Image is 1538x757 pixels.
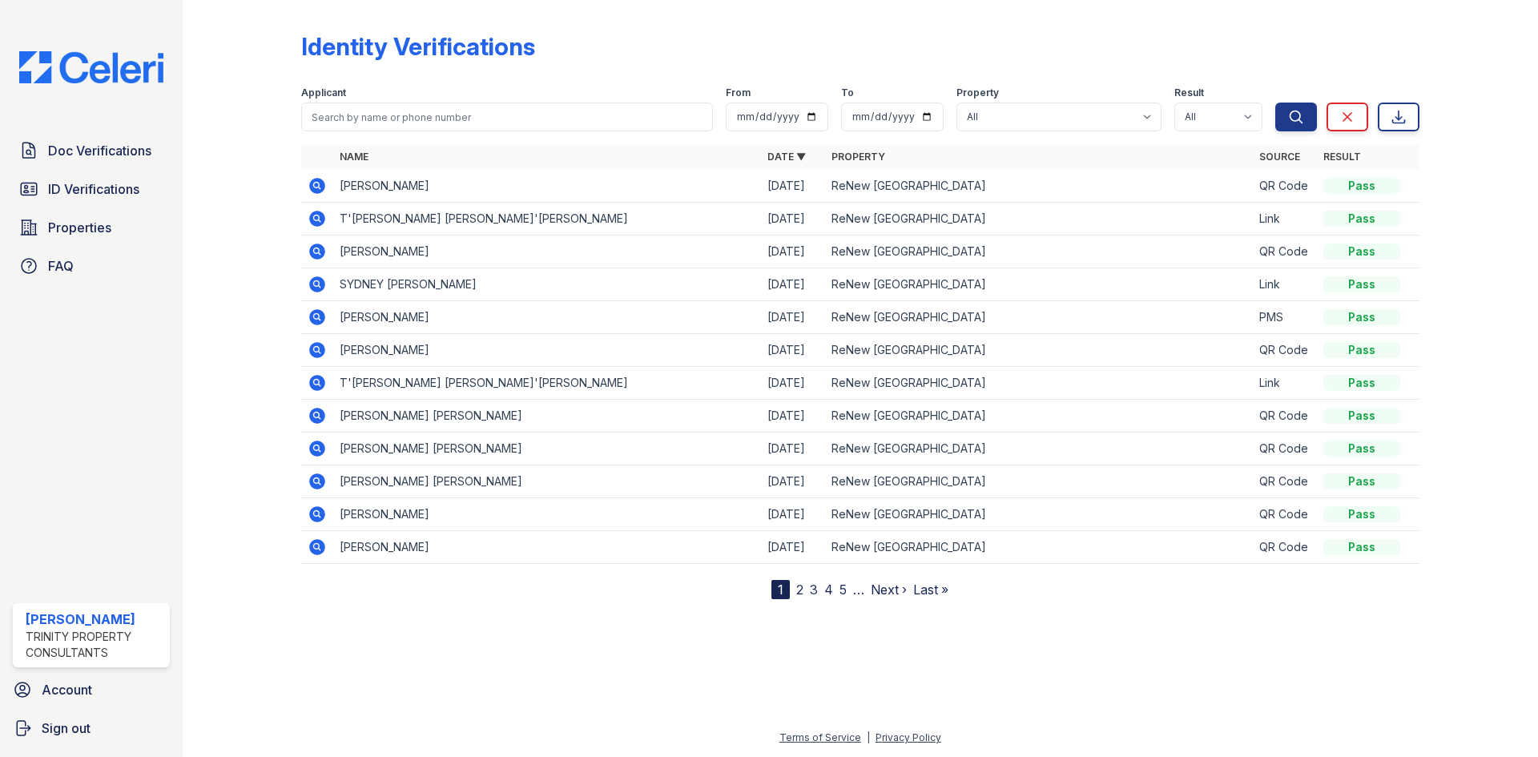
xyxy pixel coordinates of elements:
td: T'[PERSON_NAME] [PERSON_NAME]'[PERSON_NAME] [333,367,761,400]
td: ReNew [GEOGRAPHIC_DATA] [825,433,1253,465]
label: From [726,87,751,99]
td: QR Code [1253,400,1317,433]
div: Pass [1323,473,1400,489]
a: ID Verifications [13,173,170,205]
td: QR Code [1253,531,1317,564]
a: FAQ [13,250,170,282]
td: ReNew [GEOGRAPHIC_DATA] [825,203,1253,236]
a: 3 [810,582,818,598]
td: QR Code [1253,170,1317,203]
div: Pass [1323,309,1400,325]
span: Account [42,680,92,699]
a: 5 [839,582,847,598]
td: ReNew [GEOGRAPHIC_DATA] [825,236,1253,268]
div: Trinity Property Consultants [26,629,163,661]
span: ID Verifications [48,179,139,199]
td: Link [1253,203,1317,236]
div: Pass [1323,539,1400,555]
td: ReNew [GEOGRAPHIC_DATA] [825,531,1253,564]
a: Name [340,151,368,163]
div: Pass [1323,506,1400,522]
label: Property [956,87,999,99]
td: [DATE] [761,236,825,268]
a: Properties [13,211,170,244]
a: Date ▼ [767,151,806,163]
a: 2 [796,582,803,598]
td: [PERSON_NAME] [PERSON_NAME] [333,433,761,465]
td: QR Code [1253,236,1317,268]
div: [PERSON_NAME] [26,610,163,629]
td: SYDNEY [PERSON_NAME] [333,268,761,301]
td: ReNew [GEOGRAPHIC_DATA] [825,170,1253,203]
div: Pass [1323,178,1400,194]
div: Pass [1323,408,1400,424]
td: QR Code [1253,433,1317,465]
td: [PERSON_NAME] [333,531,761,564]
a: Account [6,674,176,706]
td: [DATE] [761,433,825,465]
td: [PERSON_NAME] [333,236,761,268]
a: Next › [871,582,907,598]
td: T'[PERSON_NAME] [PERSON_NAME]'[PERSON_NAME] [333,203,761,236]
td: ReNew [GEOGRAPHIC_DATA] [825,268,1253,301]
td: QR Code [1253,334,1317,367]
td: [PERSON_NAME] [PERSON_NAME] [333,400,761,433]
td: [PERSON_NAME] [333,170,761,203]
label: Result [1174,87,1204,99]
td: [DATE] [761,465,825,498]
a: Source [1259,151,1300,163]
td: Link [1253,367,1317,400]
label: Applicant [301,87,346,99]
td: [DATE] [761,268,825,301]
input: Search by name or phone number [301,103,713,131]
td: ReNew [GEOGRAPHIC_DATA] [825,367,1253,400]
td: [DATE] [761,170,825,203]
td: ReNew [GEOGRAPHIC_DATA] [825,498,1253,531]
a: 4 [824,582,833,598]
div: 1 [771,580,790,599]
div: | [867,731,870,743]
a: Sign out [6,712,176,744]
a: Terms of Service [779,731,861,743]
label: To [841,87,854,99]
a: Result [1323,151,1361,163]
div: Pass [1323,211,1400,227]
td: ReNew [GEOGRAPHIC_DATA] [825,334,1253,367]
td: PMS [1253,301,1317,334]
td: QR Code [1253,465,1317,498]
span: Properties [48,218,111,237]
div: Pass [1323,244,1400,260]
td: [PERSON_NAME] [333,334,761,367]
td: [DATE] [761,498,825,531]
span: … [853,580,864,599]
div: Pass [1323,375,1400,391]
td: [PERSON_NAME] [333,301,761,334]
a: Property [831,151,885,163]
a: Last » [913,582,948,598]
td: Link [1253,268,1317,301]
td: [PERSON_NAME] [PERSON_NAME] [333,465,761,498]
td: [DATE] [761,367,825,400]
div: Identity Verifications [301,32,535,61]
td: ReNew [GEOGRAPHIC_DATA] [825,465,1253,498]
td: ReNew [GEOGRAPHIC_DATA] [825,400,1253,433]
span: Sign out [42,719,91,738]
div: Pass [1323,342,1400,358]
span: Doc Verifications [48,141,151,160]
img: CE_Logo_Blue-a8612792a0a2168367f1c8372b55b34899dd931a85d93a1a3d3e32e68fde9ad4.png [6,51,176,83]
td: [DATE] [761,334,825,367]
td: [DATE] [761,531,825,564]
td: [DATE] [761,301,825,334]
td: [DATE] [761,203,825,236]
span: FAQ [48,256,74,276]
div: Pass [1323,276,1400,292]
div: Pass [1323,441,1400,457]
td: QR Code [1253,498,1317,531]
a: Doc Verifications [13,135,170,167]
a: Privacy Policy [876,731,941,743]
td: [PERSON_NAME] [333,498,761,531]
td: [DATE] [761,400,825,433]
td: ReNew [GEOGRAPHIC_DATA] [825,301,1253,334]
